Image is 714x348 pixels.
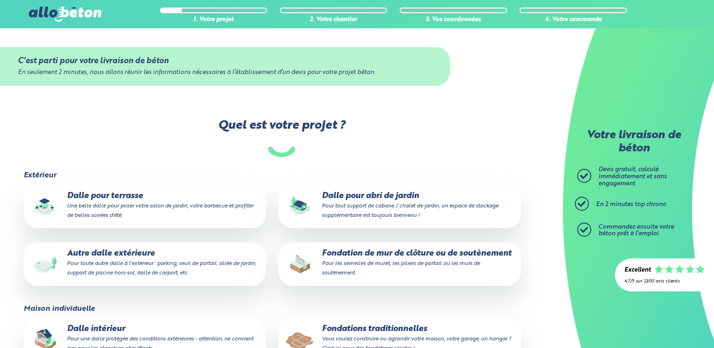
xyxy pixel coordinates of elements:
[160,17,268,24] div: 1. Votre projet
[280,17,387,24] div: 2. Votre chantier
[29,7,101,22] img: allobéton
[322,261,480,276] small: Pour les semelles de muret, les piliers de portail ou les murs de soutènement.
[598,224,674,237] span: Commandez ensuite votre béton prêt à l'emploi
[23,119,541,157] label: Quel est votre projet ?
[24,171,56,180] legend: Extérieur
[596,201,666,207] span: En 2 minutes top chrono
[630,311,704,338] iframe: Help widget launcher
[285,249,514,278] p: Fondation de mur de clôture ou de soutènement
[67,203,253,218] small: Une belle dalle pour poser votre salon de jardin, votre barbecue et profiter de belles soirées d'...
[598,166,667,186] span: Devis gratuit, calculé immédiatement et sans engagement
[30,191,60,222] img: final_use.values.terrace
[30,249,60,279] img: final_use.values.outside_slab
[24,305,95,313] legend: Maison individuelle
[30,249,260,278] p: Autre dalle extérieure
[67,261,256,276] small: Pour toute autre dalle à l'extérieur : parking, seuil de portail, allée de jardin, support de pis...
[624,267,651,274] div: Excellent
[285,191,514,220] p: Dalle pour abri de jardin
[285,191,315,222] img: final_use.values.garden_shed
[30,191,260,220] p: Dalle pour terrasse
[520,17,627,24] div: 4. Votre commande
[322,203,498,218] small: Pour tout support de cabane / chalet de jardin, un espace de stockage supplémentaire est toujours...
[580,129,688,155] p: Votre livraison de béton
[400,17,507,24] div: 3. Vos coordonnées
[285,249,315,279] img: final_use.values.closing_wall_fundation
[624,279,705,284] div: 4.7/5 sur 2300 avis clients
[18,57,432,66] div: C'est parti pour votre livraison de béton
[18,69,432,76] div: En seulement 2 minutes, nous allons réunir les informations nécessaires à l’établissement d’un de...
